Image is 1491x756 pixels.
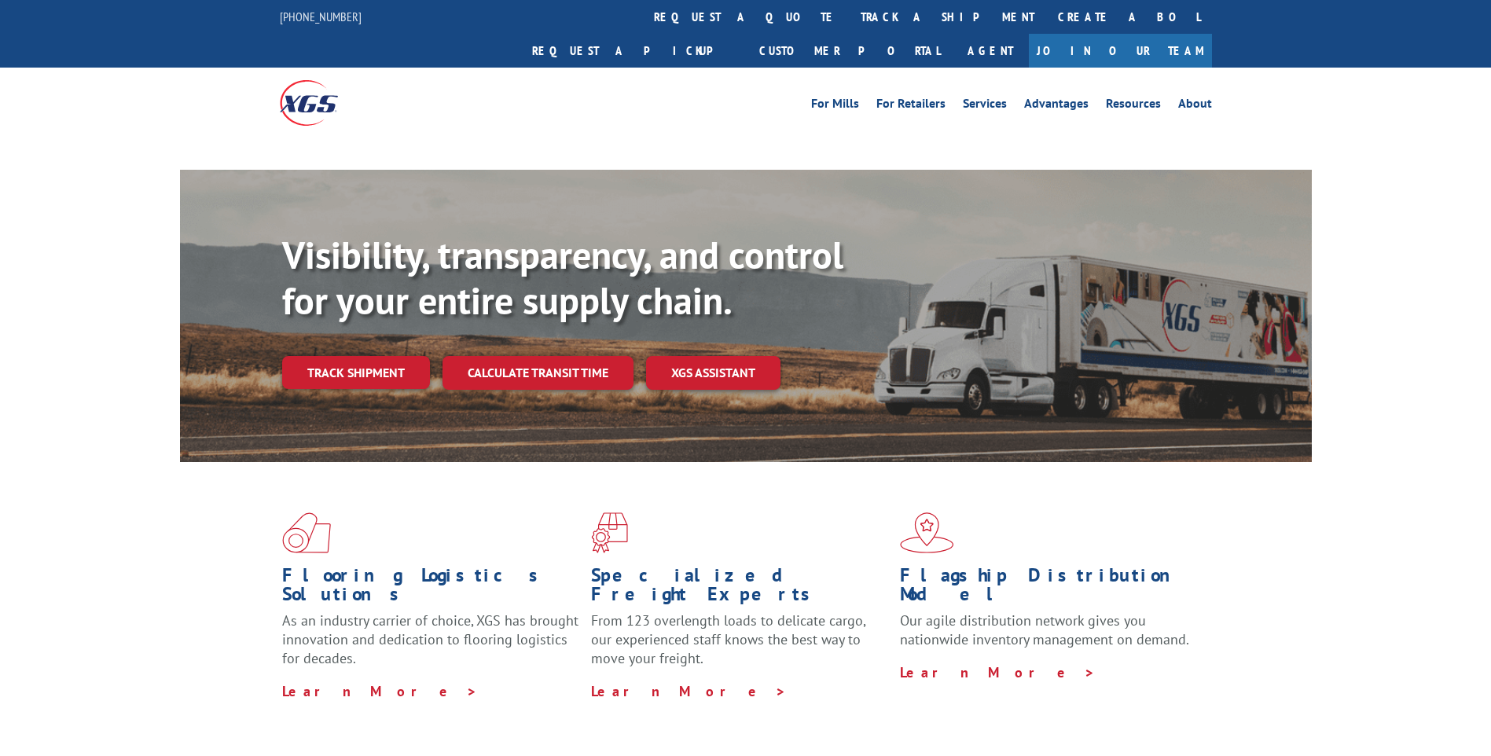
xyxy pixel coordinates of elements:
a: Request a pickup [520,34,747,68]
a: Learn More > [282,682,478,700]
h1: Flagship Distribution Model [900,566,1197,611]
img: xgs-icon-focused-on-flooring-red [591,512,628,553]
a: XGS ASSISTANT [646,356,780,390]
a: [PHONE_NUMBER] [280,9,362,24]
img: xgs-icon-total-supply-chain-intelligence-red [282,512,331,553]
a: Learn More > [591,682,787,700]
b: Visibility, transparency, and control for your entire supply chain. [282,230,843,325]
a: Calculate transit time [443,356,633,390]
a: Advantages [1024,97,1089,115]
a: Resources [1106,97,1161,115]
a: Learn More > [900,663,1096,681]
h1: Flooring Logistics Solutions [282,566,579,611]
a: About [1178,97,1212,115]
p: From 123 overlength loads to delicate cargo, our experienced staff knows the best way to move you... [591,611,888,681]
a: Customer Portal [747,34,952,68]
img: xgs-icon-flagship-distribution-model-red [900,512,954,553]
span: As an industry carrier of choice, XGS has brought innovation and dedication to flooring logistics... [282,611,578,667]
span: Our agile distribution network gives you nationwide inventory management on demand. [900,611,1189,648]
a: Agent [952,34,1029,68]
a: For Mills [811,97,859,115]
a: For Retailers [876,97,946,115]
h1: Specialized Freight Experts [591,566,888,611]
a: Services [963,97,1007,115]
a: Join Our Team [1029,34,1212,68]
a: Track shipment [282,356,430,389]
